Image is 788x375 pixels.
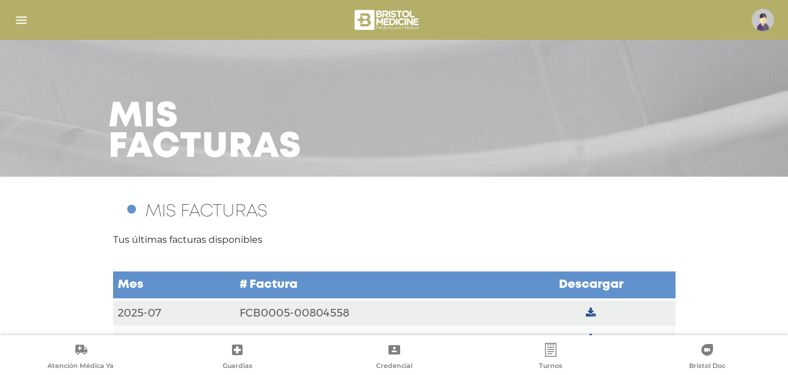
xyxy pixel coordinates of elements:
[353,6,422,34] img: bristol-medicine-blanco.png
[113,233,676,247] p: Tus últimas facturas disponibles
[2,343,159,373] a: Atención Médica Ya
[507,271,676,300] td: Descargar
[113,300,235,326] td: 2025-07
[145,204,267,219] span: MIS FACTURAS
[223,362,253,372] span: Guardias
[235,326,507,353] td: FCB0005-00799353
[47,362,114,372] span: Atención Médica Ya
[376,362,412,372] span: Credencial
[472,343,629,373] a: Turnos
[159,343,315,373] a: Guardias
[752,9,774,31] img: profile-placeholder.svg
[113,326,235,353] td: 2025-06
[108,102,302,163] h3: Mis facturas
[539,362,562,372] span: Turnos
[235,271,507,300] td: # Factura
[14,13,29,27] img: Cober_menu-lines-white.svg
[689,362,725,372] span: Bristol Doc
[235,300,507,326] td: FCB0005-00804558
[113,271,235,300] td: Mes
[316,343,472,373] a: Credencial
[629,343,786,373] a: Bristol Doc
